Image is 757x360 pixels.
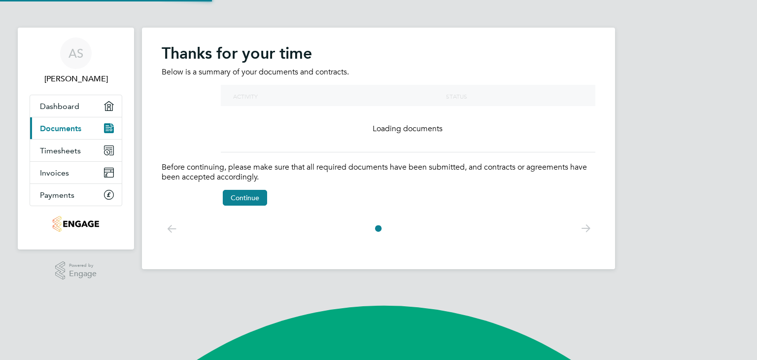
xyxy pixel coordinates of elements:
[162,43,595,63] h2: Thanks for your time
[18,28,134,250] nav: Main navigation
[30,140,122,161] a: Timesheets
[30,95,122,117] a: Dashboard
[30,73,122,85] span: Alexe Savoaia
[30,37,122,85] a: AS[PERSON_NAME]
[40,124,81,133] span: Documents
[30,216,122,232] a: Go to home page
[162,67,595,77] p: Below is a summary of your documents and contracts.
[30,117,122,139] a: Documents
[40,190,74,200] span: Payments
[30,184,122,206] a: Payments
[30,162,122,183] a: Invoices
[223,190,267,206] button: Continue
[53,216,99,232] img: carmichael-logo-retina.png
[40,146,81,155] span: Timesheets
[69,47,83,60] span: AS
[162,162,595,183] p: Before continuing, please make sure that all required documents have been submitted, and contract...
[40,102,79,111] span: Dashboard
[40,168,69,178] span: Invoices
[69,270,97,278] span: Engage
[69,261,97,270] span: Powered by
[55,261,97,280] a: Powered byEngage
